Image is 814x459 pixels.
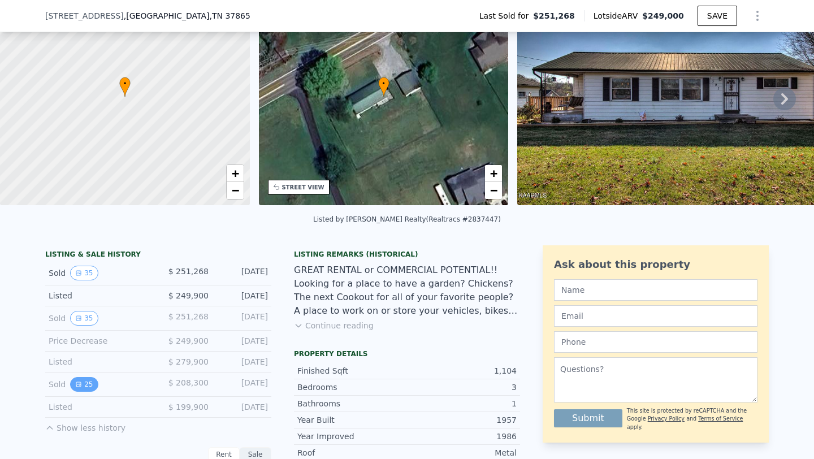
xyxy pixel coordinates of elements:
span: $ 249,900 [168,291,209,300]
a: Zoom out [485,182,502,199]
div: Ask about this property [554,257,757,272]
div: Listed [49,356,149,367]
span: , [GEOGRAPHIC_DATA] [124,10,250,21]
button: View historical data [70,377,98,392]
span: $251,268 [533,10,575,21]
div: STREET VIEW [282,183,324,192]
div: Metal [407,447,517,458]
button: Show Options [746,5,769,27]
button: View historical data [70,311,98,326]
div: GREAT RENTAL or COMMERCIAL POTENTIAL!! Looking for a place to have a garden? Chickens? The next C... [294,263,520,318]
div: 1957 [407,414,517,426]
span: $ 251,268 [168,312,209,321]
div: • [119,77,131,97]
span: $ 208,300 [168,378,209,387]
span: $ 249,900 [168,336,209,345]
input: Phone [554,331,757,353]
span: $ 251,268 [168,267,209,276]
span: Last Sold for [479,10,534,21]
span: − [490,183,497,197]
div: 1 [407,398,517,409]
div: [DATE] [218,311,268,326]
button: Submit [554,409,622,427]
div: Sold [49,377,149,392]
a: Privacy Policy [648,415,685,422]
div: 1,104 [407,365,517,376]
div: Price Decrease [49,335,149,347]
a: Terms of Service [698,415,743,422]
div: • [378,77,389,97]
div: [DATE] [218,377,268,392]
div: Listed [49,401,149,413]
span: , TN 37865 [209,11,250,20]
div: [DATE] [218,356,268,367]
div: [DATE] [218,335,268,347]
div: Year Built [297,414,407,426]
div: 1986 [407,431,517,442]
div: [DATE] [218,290,268,301]
a: Zoom in [227,165,244,182]
span: Lotside ARV [594,10,642,21]
div: Bedrooms [297,382,407,393]
input: Name [554,279,757,301]
div: Listed by [PERSON_NAME] Realty (Realtracs #2837447) [313,215,501,223]
div: [DATE] [218,401,268,413]
div: Roof [297,447,407,458]
div: LISTING & SALE HISTORY [45,250,271,261]
span: $ 199,900 [168,402,209,412]
span: $ 279,900 [168,357,209,366]
div: Sold [49,311,149,326]
div: Listing Remarks (Historical) [294,250,520,259]
span: + [490,166,497,180]
div: This site is protected by reCAPTCHA and the Google and apply. [627,407,757,431]
span: [STREET_ADDRESS] [45,10,124,21]
span: + [231,166,239,180]
div: [DATE] [218,266,268,280]
div: Bathrooms [297,398,407,409]
div: Year Improved [297,431,407,442]
input: Email [554,305,757,327]
span: $249,000 [642,11,684,20]
div: Finished Sqft [297,365,407,376]
button: Continue reading [294,320,374,331]
a: Zoom out [227,182,244,199]
span: • [119,79,131,89]
button: Show less history [45,418,125,434]
a: Zoom in [485,165,502,182]
div: Listed [49,290,149,301]
span: • [378,79,389,89]
button: SAVE [698,6,737,26]
span: − [231,183,239,197]
div: 3 [407,382,517,393]
button: View historical data [70,266,98,280]
div: Sold [49,266,149,280]
div: Property details [294,349,520,358]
